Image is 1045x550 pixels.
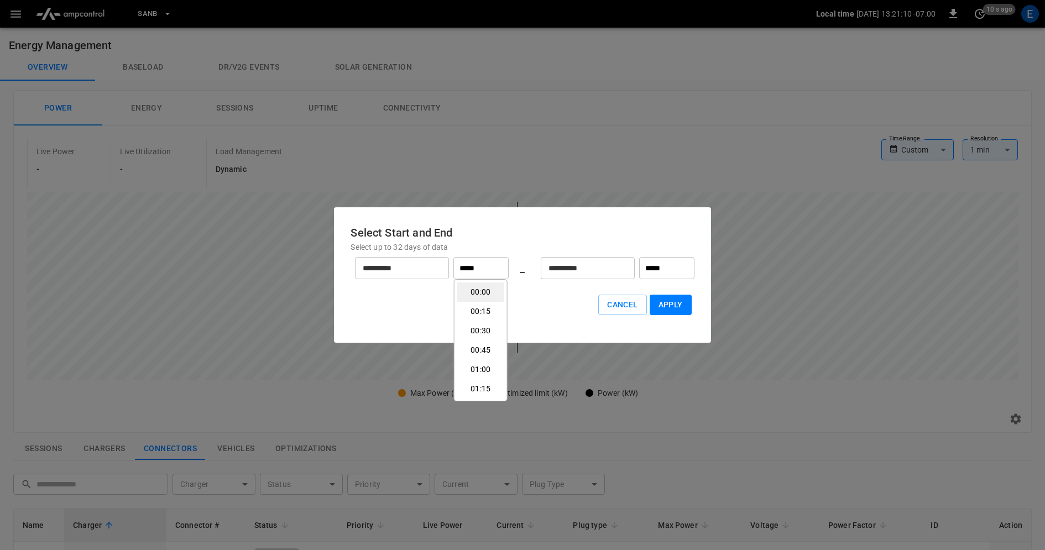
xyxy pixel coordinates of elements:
[457,360,504,379] li: 01:00
[457,282,504,398] ul: Time
[457,379,504,399] li: 01:15
[351,224,694,242] h6: Select Start and End
[457,341,504,360] li: 00:45
[457,321,504,341] li: 00:30
[457,282,504,302] li: 00:00
[520,259,525,277] h6: _
[457,302,504,321] li: 00:15
[351,242,694,253] p: Select up to 32 days of data
[650,295,692,315] button: Apply
[598,295,646,315] button: Cancel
